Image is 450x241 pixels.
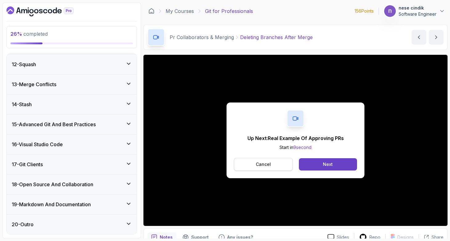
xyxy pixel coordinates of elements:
button: Share [419,234,444,240]
span: 26 % [10,31,22,37]
button: 18-Open Source And Collaboration [7,175,137,194]
h3: 13 - Merge Conflicts [12,81,56,88]
p: Share [432,234,444,240]
button: 12-Squash [7,54,137,74]
p: Repo [369,234,380,240]
p: Notes [160,234,173,240]
p: Support [191,234,209,240]
button: previous content [412,30,426,45]
p: Any issues? [227,234,253,240]
button: 14-Stash [7,94,137,114]
p: 156 Points [355,8,374,14]
h3: 12 - Squash [12,61,36,68]
button: next content [429,30,444,45]
p: Git for Professionals [205,7,253,15]
h3: 14 - Stash [12,101,32,108]
img: user profile image [384,5,396,17]
div: Next [323,161,333,167]
button: 17-Git Clients [7,155,137,174]
a: My Courses [166,7,194,15]
p: nese cindik [399,5,436,11]
span: completed [10,31,48,37]
p: Slides [337,234,349,240]
h3: 18 - Open Source And Collaboration [12,181,93,188]
a: Dashboard [148,8,155,14]
p: Start in [247,144,344,151]
h3: 20 - Outro [12,221,34,228]
a: Dashboard [6,6,88,16]
button: user profile imagenese cindikSoftware Engineer [384,5,445,17]
p: Up Next: Real Example Of Approving PRs [247,135,344,142]
p: Designs [397,234,414,240]
button: 16-Visual Studio Code [7,135,137,154]
h3: 17 - Git Clients [12,161,43,168]
button: 13-Merge Conflicts [7,74,137,94]
p: Software Engineer [399,11,436,17]
a: Slides [323,234,354,240]
p: Cancel [256,161,271,167]
button: 19-Markdown And Documentation [7,195,137,214]
button: 15-Advanced Git And Best Practices [7,114,137,134]
p: Pr Collaborators & Merging [170,34,234,41]
span: 9 second [293,145,311,150]
p: Deleting Branches After Merge [240,34,313,41]
iframe: 8 - Deleting branches after merge [143,55,448,226]
button: 20-Outro [7,215,137,234]
h3: 19 - Markdown And Documentation [12,201,91,208]
h3: 15 - Advanced Git And Best Practices [12,121,96,128]
button: Cancel [234,158,293,171]
a: Repo [354,233,385,241]
button: Next [299,158,357,171]
h3: 16 - Visual Studio Code [12,141,63,148]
